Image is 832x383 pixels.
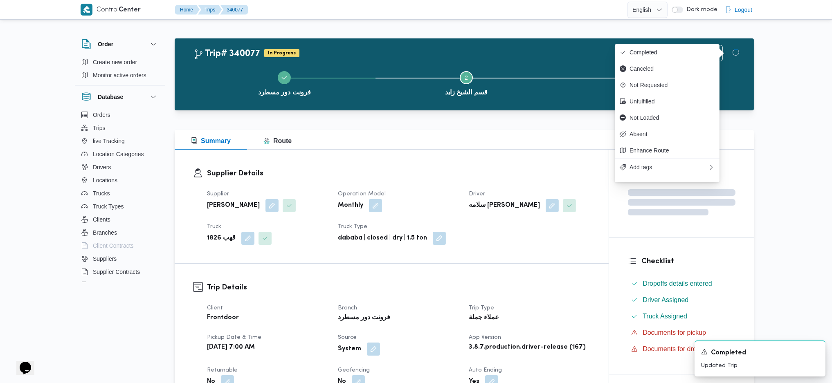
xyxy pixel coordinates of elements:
[630,98,715,105] span: Unfulfilled
[338,335,357,340] span: Source
[78,265,162,278] button: Supplier Contracts
[615,126,720,142] button: Absent
[207,335,261,340] span: Pickup date & time
[711,348,746,358] span: Completed
[98,39,113,49] h3: Order
[8,350,34,375] iframe: chat widget
[643,313,687,320] span: Truck Assigned
[338,305,357,311] span: Branch
[557,61,739,104] button: فرونت دور مسطرد
[701,348,819,358] div: Notification
[469,201,540,211] b: سلامه [PERSON_NAME]
[628,310,735,323] button: Truck Assigned
[207,282,590,293] h3: Trip Details
[469,343,586,352] b: 3.8.7.production.driver-release (167)
[193,61,376,104] button: فرونت دور مسطرد
[338,367,370,373] span: Geofencing
[264,49,299,57] span: In Progress
[615,93,720,110] button: Unfulfilled
[207,343,255,352] b: [DATE] 7:00 AM
[641,256,735,267] h3: Checklist
[93,254,117,264] span: Suppliers
[207,191,229,197] span: Supplier
[93,267,140,277] span: Supplier Contracts
[191,137,231,144] span: Summary
[338,313,390,323] b: فرونت دور مسطرد
[469,335,501,340] span: App Version
[643,328,706,338] span: Documents for pickup
[643,345,707,352] span: Documents for dropoff
[207,305,223,311] span: Client
[78,213,162,226] button: Clients
[207,313,239,323] b: Frontdoor
[615,110,720,126] button: Not Loaded
[643,279,712,289] span: Dropoffs details entered
[220,5,248,15] button: 340077
[630,131,715,137] span: Absent
[78,161,162,174] button: Drivers
[735,5,752,15] span: Logout
[78,226,162,239] button: Branches
[615,159,720,175] button: Add tags
[263,137,292,144] span: Route
[701,361,819,370] p: Updated Trip
[643,280,712,287] span: Dropoffs details entered
[615,60,720,77] button: Canceled
[338,233,427,243] b: dababa | closed | dry | 1.5 ton
[465,74,468,81] span: 2
[643,344,707,354] span: Documents for dropoff
[93,136,125,146] span: live Tracking
[643,311,687,321] span: Truck Assigned
[643,329,706,336] span: Documents for pickup
[93,70,146,80] span: Monitor active orders
[207,367,238,373] span: Returnable
[643,295,688,305] span: Driver Assigned
[207,168,590,179] h3: Supplier Details
[268,51,296,56] b: In Progress
[338,344,361,354] b: System
[207,224,221,229] span: Truck
[93,188,110,198] span: Trucks
[630,49,715,56] span: Completed
[630,82,715,88] span: Not Requested
[78,187,162,200] button: Trucks
[78,56,162,69] button: Create new order
[93,241,134,251] span: Client Contracts
[81,39,158,49] button: Order
[722,2,756,18] button: Logout
[281,74,288,81] svg: Step 1 is complete
[93,110,110,120] span: Orders
[628,326,735,339] button: Documents for pickup
[376,61,558,104] button: قسم الشيخ زايد
[81,4,92,16] img: X8yXhbKr1z7QwAAAABJRU5ErkJggg==
[469,313,499,323] b: عملاء جملة
[78,174,162,187] button: Locations
[93,149,144,159] span: Location Categories
[615,44,720,60] button: Completed
[93,57,137,67] span: Create new order
[469,191,485,197] span: Driver
[119,7,141,13] b: Center
[615,77,720,93] button: Not Requested
[469,305,494,311] span: Trip Type
[258,87,311,97] span: فرونت دور مسطرد
[683,7,717,13] span: Dark mode
[78,134,162,148] button: live Tracking
[93,228,117,237] span: Branches
[98,92,123,102] h3: Database
[338,191,386,197] span: Operation Model
[75,56,165,85] div: Order
[93,123,106,133] span: Trips
[643,296,688,303] span: Driver Assigned
[628,343,735,356] button: Documents for dropoff
[93,280,113,290] span: Devices
[207,233,236,243] b: قهب 1826
[93,175,117,185] span: Locations
[78,252,162,265] button: Suppliers
[78,148,162,161] button: Location Categories
[93,202,124,211] span: Truck Types
[630,164,708,170] span: Add tags
[78,239,162,252] button: Client Contracts
[175,5,200,15] button: Home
